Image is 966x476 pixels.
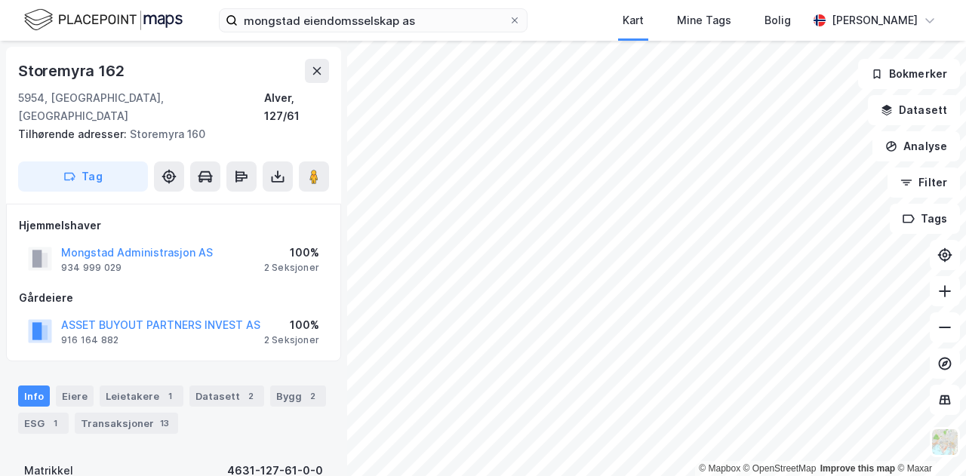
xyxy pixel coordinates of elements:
[19,217,328,235] div: Hjemmelshaver
[305,388,320,404] div: 2
[100,385,183,407] div: Leietakere
[872,131,960,161] button: Analyse
[623,11,644,29] div: Kart
[61,262,122,274] div: 934 999 029
[832,11,918,29] div: [PERSON_NAME]
[858,59,960,89] button: Bokmerker
[18,161,148,192] button: Tag
[820,463,895,474] a: Improve this map
[18,413,69,434] div: ESG
[243,388,258,404] div: 2
[162,388,177,404] div: 1
[24,7,183,33] img: logo.f888ab2527a4732fd821a326f86c7f29.svg
[890,204,960,234] button: Tags
[264,89,329,125] div: Alver, 127/61
[264,316,319,334] div: 100%
[75,413,178,434] div: Transaksjoner
[888,167,960,198] button: Filter
[61,334,118,346] div: 916 164 882
[18,385,50,407] div: Info
[18,89,264,125] div: 5954, [GEOGRAPHIC_DATA], [GEOGRAPHIC_DATA]
[264,262,319,274] div: 2 Seksjoner
[18,59,127,83] div: Storemyra 162
[189,385,264,407] div: Datasett
[264,334,319,346] div: 2 Seksjoner
[891,404,966,476] iframe: Chat Widget
[157,416,172,431] div: 13
[19,289,328,307] div: Gårdeiere
[238,9,509,32] input: Søk på adresse, matrikkel, gårdeiere, leietakere eller personer
[18,125,317,143] div: Storemyra 160
[264,244,319,262] div: 100%
[743,463,817,474] a: OpenStreetMap
[270,385,326,407] div: Bygg
[699,463,740,474] a: Mapbox
[677,11,731,29] div: Mine Tags
[764,11,791,29] div: Bolig
[56,385,94,407] div: Eiere
[868,95,960,125] button: Datasett
[18,127,130,140] span: Tilhørende adresser:
[48,416,63,431] div: 1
